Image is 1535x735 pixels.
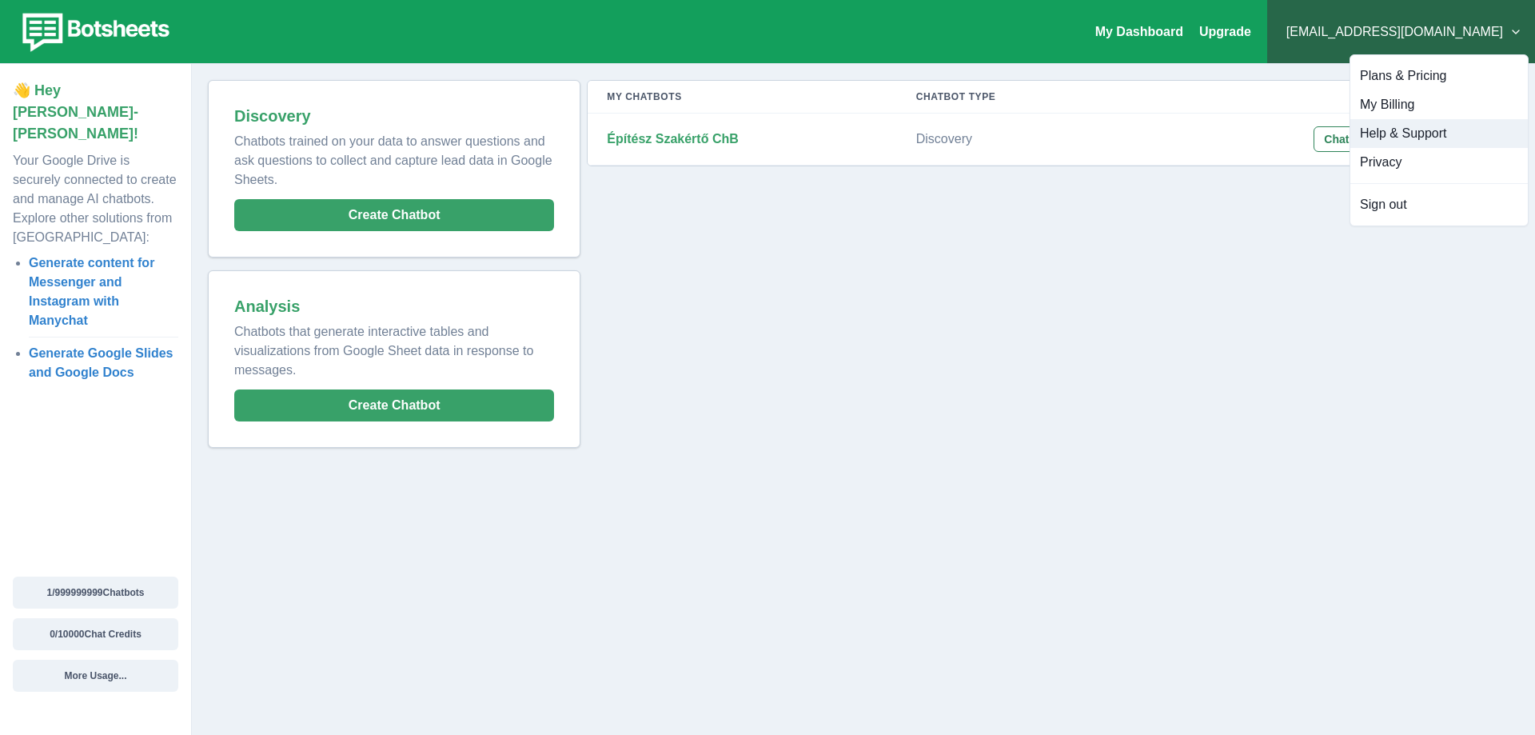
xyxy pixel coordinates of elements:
h2: Analysis [234,297,554,316]
p: Your Google Drive is securely connected to create and manage AI chatbots. Explore other solutions... [13,145,178,247]
a: Generate Google Slides and Google Docs [29,346,173,379]
button: [EMAIL_ADDRESS][DOMAIN_NAME] [1280,16,1522,48]
a: My Dashboard [1095,25,1183,38]
button: Create Chatbot [234,389,554,421]
h2: Discovery [234,106,554,126]
button: 1/999999999Chatbots [13,577,178,609]
button: Chat [1314,126,1359,152]
p: Discovery [916,131,1093,147]
button: Plans & Pricing [1350,62,1528,90]
button: Help & Support [1350,119,1528,148]
button: More Usage... [13,660,178,692]
strong: Építész Szakértő ChB [607,132,738,146]
button: Privacy [1350,148,1528,177]
button: Create Chatbot [234,199,554,231]
th: Chatbot Type [897,81,1112,114]
p: Chatbots trained on your data to answer questions and ask questions to collect and capture lead d... [234,126,554,190]
p: Chatbots that generate interactive tables and visualizations from Google Sheet data in response t... [234,316,554,380]
button: 0/10000Chat Credits [13,618,178,650]
th: Actions [1111,81,1518,114]
th: My Chatbots [588,81,896,114]
p: 👋 Hey [PERSON_NAME]-[PERSON_NAME]! [13,80,178,145]
button: Sign out [1350,190,1528,219]
a: Upgrade [1199,25,1251,38]
img: botsheets-logo.png [13,10,174,54]
button: My Billing [1350,90,1528,119]
a: Generate content for Messenger and Instagram with Manychat [29,256,154,327]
